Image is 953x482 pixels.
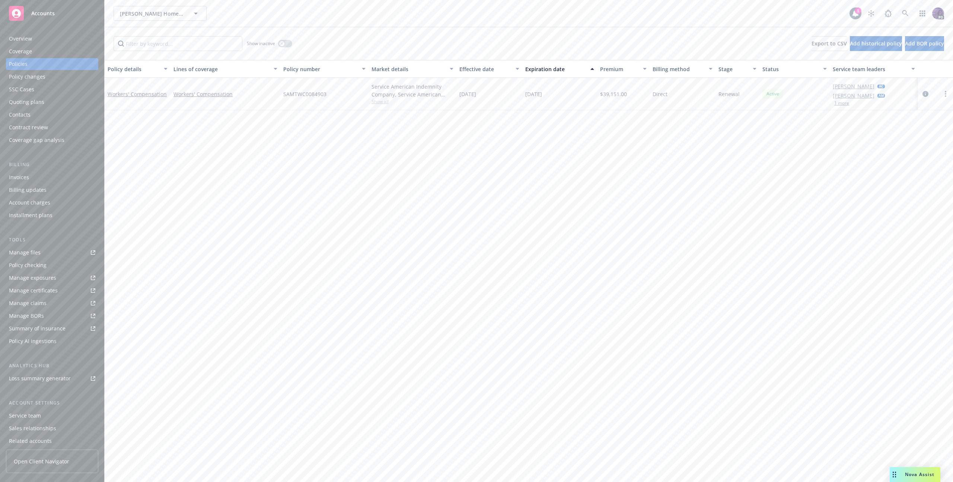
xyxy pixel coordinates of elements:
[6,161,98,168] div: Billing
[6,247,98,259] a: Manage files
[812,40,847,47] span: Export to CSV
[108,65,159,73] div: Policy details
[830,60,918,78] button: Service team leaders
[890,467,940,482] button: Nova Assist
[6,435,98,447] a: Related accounts
[9,310,44,322] div: Manage BORs
[280,60,368,78] button: Policy number
[921,89,930,98] a: circleInformation
[173,65,269,73] div: Lines of coverage
[6,171,98,183] a: Invoices
[932,7,944,19] img: photo
[6,121,98,133] a: Contract review
[108,91,167,98] a: Workers' Compensation
[9,134,64,146] div: Coverage gap analysis
[9,45,32,57] div: Coverage
[170,60,280,78] button: Lines of coverage
[765,91,780,97] span: Active
[905,36,944,51] button: Add BOR policy
[6,297,98,309] a: Manage claims
[864,6,879,21] a: Stop snowing
[9,71,45,83] div: Policy changes
[718,90,740,98] span: Renewal
[6,259,98,271] a: Policy checking
[6,362,98,370] div: Analytics hub
[173,90,277,98] a: Workers' Compensation
[600,90,627,98] span: $39,151.00
[9,435,52,447] div: Related accounts
[6,45,98,57] a: Coverage
[890,467,899,482] div: Drag to move
[9,247,41,259] div: Manage files
[6,335,98,347] a: Policy AI ingestions
[600,65,639,73] div: Premium
[833,65,906,73] div: Service team leaders
[9,410,41,422] div: Service team
[6,422,98,434] a: Sales relationships
[9,285,58,297] div: Manage certificates
[9,33,32,45] div: Overview
[9,83,34,95] div: SSC Cases
[9,96,44,108] div: Quoting plans
[6,197,98,209] a: Account charges
[372,98,453,105] span: Show all
[9,422,56,434] div: Sales relationships
[6,33,98,45] a: Overview
[9,372,71,384] div: Loss summary generator
[6,3,98,24] a: Accounts
[850,36,902,51] button: Add historical policy
[105,60,170,78] button: Policy details
[762,65,819,73] div: Status
[881,6,896,21] a: Report a Bug
[372,65,445,73] div: Market details
[9,171,29,183] div: Invoices
[9,259,47,271] div: Policy checking
[9,121,48,133] div: Contract review
[9,272,56,284] div: Manage exposures
[812,36,847,51] button: Export to CSV
[6,96,98,108] a: Quoting plans
[915,6,930,21] a: Switch app
[715,60,759,78] button: Stage
[6,109,98,121] a: Contacts
[114,6,207,21] button: [PERSON_NAME] Homes Inc.
[6,310,98,322] a: Manage BORs
[833,92,874,99] a: [PERSON_NAME]
[9,297,47,309] div: Manage claims
[9,209,52,221] div: Installment plans
[9,335,57,347] div: Policy AI ingestions
[6,134,98,146] a: Coverage gap analysis
[9,58,28,70] div: Policies
[6,71,98,83] a: Policy changes
[941,89,950,98] a: more
[6,410,98,422] a: Service team
[6,323,98,334] a: Summary of insurance
[6,399,98,407] div: Account settings
[9,109,31,121] div: Contacts
[905,40,944,47] span: Add BOR policy
[834,101,849,105] button: 1 more
[9,184,47,196] div: Billing updates
[653,90,667,98] span: Direct
[6,285,98,297] a: Manage certificates
[525,65,586,73] div: Expiration date
[459,90,476,98] span: [DATE]
[247,40,275,47] span: Show inactive
[114,36,242,51] input: Filter by keyword...
[6,236,98,244] div: Tools
[120,10,184,18] span: [PERSON_NAME] Homes Inc.
[905,471,934,478] span: Nova Assist
[9,323,66,334] div: Summary of insurance
[850,40,902,47] span: Add historical policy
[597,60,650,78] button: Premium
[372,83,453,98] div: Service American Indemnity Company, Service American Indemnity Company, Method Insurance
[459,65,511,73] div: Effective date
[522,60,597,78] button: Expiration date
[759,60,830,78] button: Status
[525,90,542,98] span: [DATE]
[369,60,456,78] button: Market details
[653,65,704,73] div: Billing method
[6,272,98,284] a: Manage exposures
[6,209,98,221] a: Installment plans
